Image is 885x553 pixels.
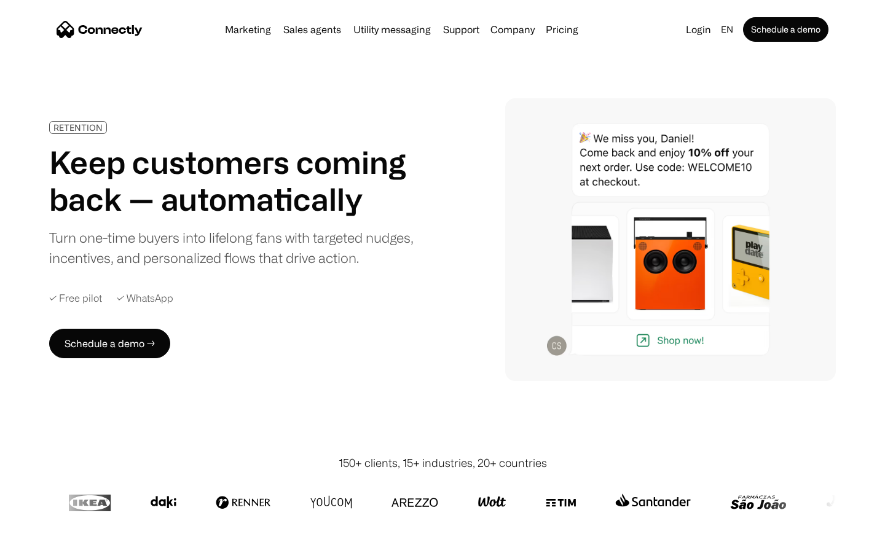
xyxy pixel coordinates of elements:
[49,144,423,218] h1: Keep customers coming back — automatically
[541,25,583,34] a: Pricing
[681,21,716,38] a: Login
[49,227,423,268] div: Turn one-time buyers into lifelong fans with targeted nudges, incentives, and personalized flows ...
[220,25,276,34] a: Marketing
[12,530,74,549] aside: Language selected: English
[490,21,535,38] div: Company
[25,531,74,549] ul: Language list
[49,292,102,304] div: ✓ Free pilot
[348,25,436,34] a: Utility messaging
[49,329,170,358] a: Schedule a demo →
[743,17,828,42] a: Schedule a demo
[117,292,173,304] div: ✓ WhatsApp
[53,123,103,132] div: RETENTION
[278,25,346,34] a: Sales agents
[438,25,484,34] a: Support
[721,21,733,38] div: en
[339,455,547,471] div: 150+ clients, 15+ industries, 20+ countries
